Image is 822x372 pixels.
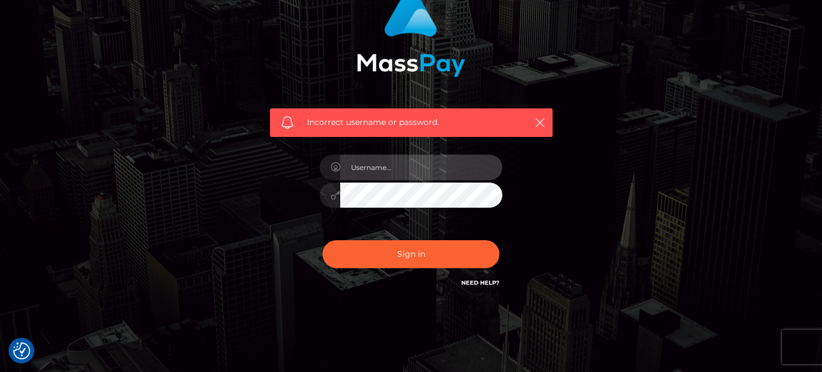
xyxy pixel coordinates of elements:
[307,116,515,128] span: Incorrect username or password.
[323,240,499,268] button: Sign in
[340,155,502,180] input: Username...
[461,279,499,286] a: Need Help?
[13,342,30,359] button: Consent Preferences
[13,342,30,359] img: Revisit consent button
